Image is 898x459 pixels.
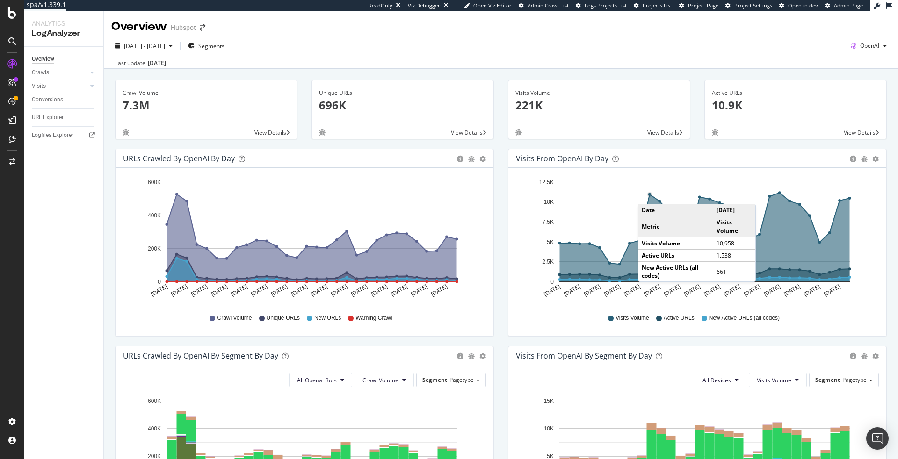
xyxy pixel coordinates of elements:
[190,283,209,298] text: [DATE]
[32,68,49,78] div: Crawls
[647,129,679,136] span: View Details
[148,398,161,404] text: 600K
[310,283,328,298] text: [DATE]
[473,2,512,9] span: Open Viz Editor
[779,2,818,9] a: Open in dev
[861,156,868,162] div: bug
[479,353,486,359] div: gear
[782,283,801,298] text: [DATE]
[319,89,486,97] div: Unique URLs
[563,283,581,298] text: [DATE]
[544,425,554,432] text: 10K
[198,42,224,50] span: Segments
[709,314,780,322] span: New Active URLs (all codes)
[872,353,879,359] div: gear
[679,2,718,9] a: Project Page
[702,283,721,298] text: [DATE]
[32,130,97,140] a: Logfiles Explorer
[544,398,554,404] text: 15K
[32,95,63,105] div: Conversions
[123,175,486,305] svg: A chart.
[763,283,782,298] text: [DATE]
[355,373,414,387] button: Crawl Volume
[576,2,627,9] a: Logs Projects List
[713,216,755,237] td: Visits Volume
[788,2,818,9] span: Open in dev
[634,2,672,9] a: Projects List
[451,129,483,136] span: View Details
[355,314,392,322] span: Warning Crawl
[743,283,761,298] text: [DATE]
[663,283,681,298] text: [DATE]
[124,42,165,50] span: [DATE] - [DATE]
[370,283,389,298] text: [DATE]
[815,376,840,384] span: Segment
[184,38,228,53] button: Segments
[123,89,290,97] div: Crawl Volume
[638,237,713,250] td: Visits Volume
[148,179,161,186] text: 600K
[457,156,463,162] div: circle-info
[544,199,554,206] text: 10K
[289,373,352,387] button: All Openai Bots
[638,261,713,281] td: New Active URLs (all codes)
[32,19,96,28] div: Analytics
[410,283,428,298] text: [DATE]
[861,353,868,359] div: bug
[350,283,369,298] text: [DATE]
[547,239,554,245] text: 5K
[319,97,486,113] p: 696K
[32,28,96,39] div: LogAnalyzer
[123,351,278,360] div: URLs Crawled by OpenAI By Segment By Day
[297,376,337,384] span: All Openai Bots
[825,2,863,9] a: Admin Page
[267,314,300,322] span: Unique URLs
[464,2,512,9] a: Open Viz Editor
[749,373,807,387] button: Visits Volume
[32,68,87,78] a: Crawls
[148,59,166,67] div: [DATE]
[638,249,713,261] td: Active URLs
[32,54,54,64] div: Overview
[712,129,718,136] div: bug
[449,376,474,384] span: Pagetype
[250,283,268,298] text: [DATE]
[712,97,879,113] p: 10.9K
[330,283,348,298] text: [DATE]
[422,376,447,384] span: Segment
[457,353,463,359] div: circle-info
[32,81,87,91] a: Visits
[683,283,702,298] text: [DATE]
[32,113,64,122] div: URL Explorer
[823,283,841,298] text: [DATE]
[872,156,879,162] div: gear
[150,283,168,298] text: [DATE]
[603,283,622,298] text: [DATE]
[623,283,641,298] text: [DATE]
[468,353,475,359] div: bug
[616,314,649,322] span: Visits Volume
[712,89,879,97] div: Active URLs
[643,283,661,298] text: [DATE]
[210,283,229,298] text: [DATE]
[408,2,442,9] div: Viz Debugger:
[468,156,475,162] div: bug
[543,283,561,298] text: [DATE]
[664,314,695,322] span: Active URLs
[254,129,286,136] span: View Details
[270,283,289,298] text: [DATE]
[369,2,394,9] div: ReadOnly:
[123,154,235,163] div: URLs Crawled by OpenAI by day
[516,175,879,305] svg: A chart.
[850,353,856,359] div: circle-info
[32,95,97,105] a: Conversions
[171,23,196,32] div: Hubspot
[542,219,554,225] text: 7.5K
[430,283,449,298] text: [DATE]
[123,97,290,113] p: 7.3M
[550,279,554,285] text: 0
[583,283,601,298] text: [DATE]
[319,129,326,136] div: bug
[713,237,755,250] td: 10,958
